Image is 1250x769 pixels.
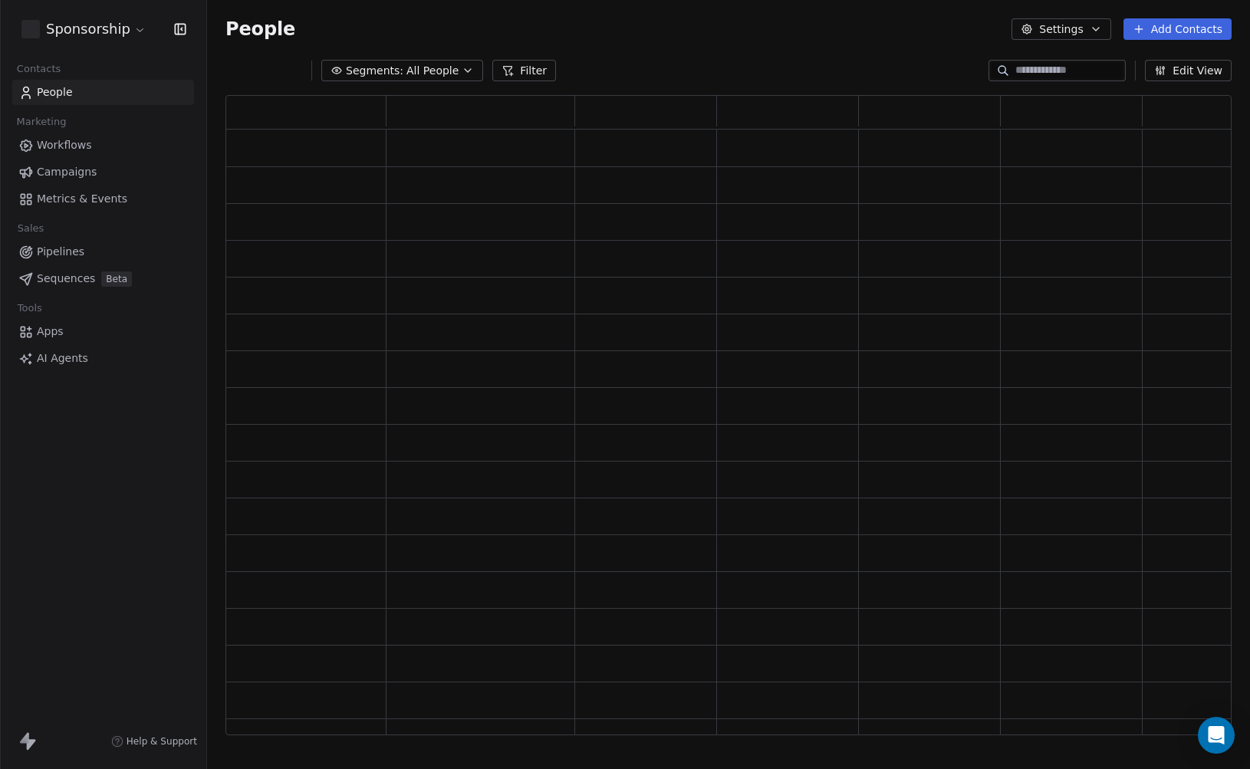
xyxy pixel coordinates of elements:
button: Filter [492,60,556,81]
a: Pipelines [12,239,194,265]
span: Tools [11,297,48,320]
a: Metrics & Events [12,186,194,212]
span: People [225,18,295,41]
span: Contacts [10,58,67,81]
span: Beta [101,271,132,287]
a: AI Agents [12,346,194,371]
button: Settings [1012,18,1110,40]
span: Campaigns [37,164,97,180]
span: Marketing [10,110,73,133]
a: Workflows [12,133,194,158]
span: People [37,84,73,100]
a: Campaigns [12,159,194,185]
span: AI Agents [37,350,88,366]
span: Sales [11,217,51,240]
span: Metrics & Events [37,191,127,207]
span: All People [406,63,459,79]
span: Help & Support [127,735,197,748]
button: Edit View [1145,60,1232,81]
span: Sponsorship [46,19,130,39]
button: Add Contacts [1123,18,1232,40]
a: Help & Support [111,735,197,748]
button: Sponsorship [18,16,150,42]
span: Pipelines [37,244,84,260]
a: SequencesBeta [12,266,194,291]
span: Workflows [37,137,92,153]
a: People [12,80,194,105]
a: Apps [12,319,194,344]
div: Open Intercom Messenger [1198,717,1235,754]
span: Segments: [346,63,403,79]
span: Apps [37,324,64,340]
span: Sequences [37,271,95,287]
